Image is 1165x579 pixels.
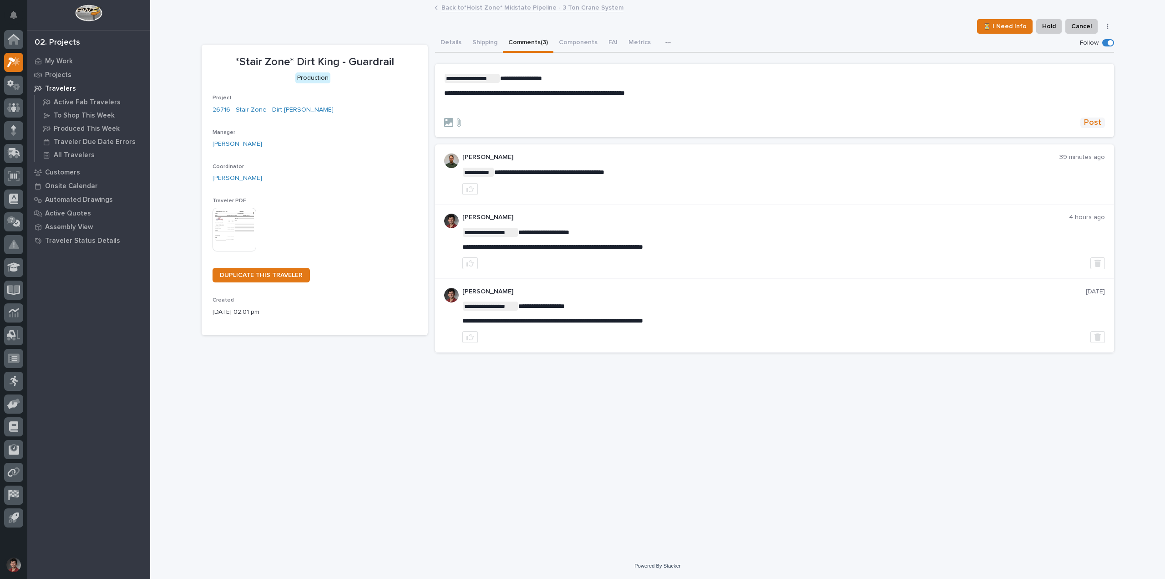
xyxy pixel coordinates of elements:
img: Workspace Logo [75,5,102,21]
button: Components [553,34,603,53]
button: Cancel [1065,19,1098,34]
p: All Travelers [54,151,95,159]
span: Hold [1042,21,1056,32]
p: 4 hours ago [1069,214,1105,221]
img: AATXAJw4slNr5ea0WduZQVIpKGhdapBAGQ9xVsOeEvl5=s96-c [444,154,459,168]
p: *Stair Zone* Dirt King - Guardrail [213,56,417,69]
a: Back to*Hoist Zone* Midstate Pipeline - 3 Ton Crane System [441,2,623,12]
a: Automated Drawings [27,193,150,206]
a: Produced This Week [35,122,150,135]
button: users-avatar [4,555,23,574]
p: Automated Drawings [45,196,113,204]
a: 26716 - Stair Zone - Dirt [PERSON_NAME] [213,105,334,115]
button: FAI [603,34,623,53]
p: Projects [45,71,71,79]
button: Hold [1036,19,1062,34]
p: My Work [45,57,73,66]
p: 39 minutes ago [1059,154,1105,161]
span: ⏳ I Need Info [983,21,1027,32]
span: Cancel [1071,21,1092,32]
span: DUPLICATE THIS TRAVELER [220,272,303,278]
p: [PERSON_NAME] [462,154,1059,161]
div: Production [295,72,330,84]
a: Travelers [27,82,150,95]
a: Active Fab Travelers [35,96,150,108]
p: [DATE] [1086,288,1105,296]
p: To Shop This Week [54,112,115,120]
button: Comments (3) [503,34,553,53]
button: Notifications [4,5,23,25]
p: [DATE] 02:01 pm [213,307,417,317]
div: Notifications [11,11,23,26]
button: ⏳ I Need Info [977,19,1033,34]
a: Active Quotes [27,206,150,220]
a: [PERSON_NAME] [213,174,262,183]
a: Traveler Status Details [27,234,150,247]
a: DUPLICATE THIS TRAVELER [213,268,310,282]
span: Post [1084,118,1101,128]
div: 02. Projects [35,38,80,48]
p: Produced This Week [54,125,120,133]
p: Onsite Calendar [45,182,98,190]
p: [PERSON_NAME] [462,214,1069,221]
button: like this post [462,331,478,343]
button: Post [1080,118,1105,128]
a: Powered By Stacker [634,563,680,569]
p: Customers [45,169,80,177]
p: Follow [1080,39,1099,47]
button: Delete post [1090,257,1105,269]
button: Delete post [1090,331,1105,343]
img: ROij9lOReuV7WqYxWfnW [444,288,459,302]
p: Assembly View [45,223,93,231]
span: Traveler PDF [213,198,246,204]
button: Metrics [623,34,656,53]
a: My Work [27,54,150,68]
img: ROij9lOReuV7WqYxWfnW [444,214,459,228]
p: Traveler Status Details [45,237,120,245]
a: [PERSON_NAME] [213,139,262,149]
span: Manager [213,130,235,135]
a: Customers [27,165,150,179]
span: Coordinator [213,164,244,169]
a: Traveler Due Date Errors [35,135,150,148]
a: To Shop This Week [35,109,150,122]
a: Assembly View [27,220,150,234]
p: [PERSON_NAME] [462,288,1086,296]
p: Active Quotes [45,210,91,218]
button: like this post [462,183,478,195]
a: Projects [27,68,150,82]
p: Traveler Due Date Errors [54,138,136,146]
p: Travelers [45,85,76,93]
a: All Travelers [35,149,150,161]
button: like this post [462,257,478,269]
button: Details [435,34,467,53]
a: Onsite Calendar [27,179,150,193]
span: Project [213,95,232,101]
span: Created [213,297,234,303]
p: Active Fab Travelers [54,98,121,107]
button: Shipping [467,34,503,53]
